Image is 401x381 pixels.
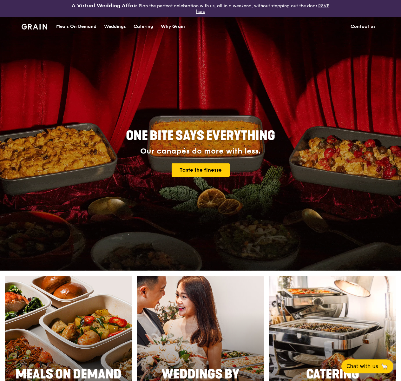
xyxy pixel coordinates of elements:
[104,17,126,36] div: Weddings
[86,147,315,156] div: Our canapés do more with less.
[196,3,330,14] a: RSVP here
[22,16,47,36] a: GrainGrain
[347,17,379,36] a: Contact us
[157,17,189,36] a: Why Grain
[56,17,96,36] div: Meals On Demand
[22,24,47,30] img: Grain
[341,359,393,373] button: Chat with us🦙
[130,17,157,36] a: Catering
[381,363,388,370] span: 🦙
[67,3,334,14] div: Plan the perfect celebration with us, all in a weekend, without stepping out the door.
[161,17,185,36] div: Why Grain
[72,3,137,9] h3: A Virtual Wedding Affair
[100,17,130,36] a: Weddings
[346,363,378,370] span: Chat with us
[126,128,275,143] span: ONE BITE SAYS EVERYTHING
[172,163,230,177] a: Taste the finesse
[134,17,153,36] div: Catering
